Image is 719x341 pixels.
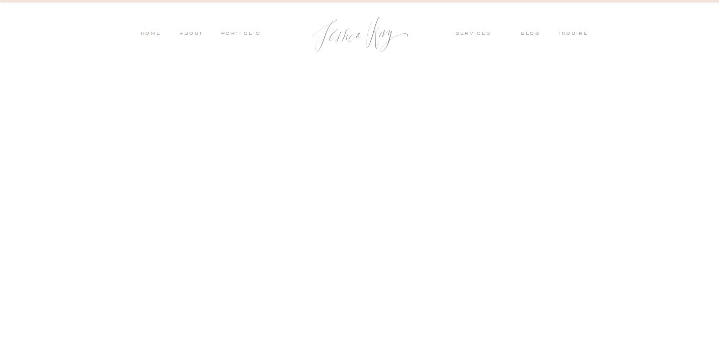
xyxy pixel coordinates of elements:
a: HOME [140,30,161,39]
a: inquire [559,30,593,39]
a: blog [521,30,547,39]
a: services [456,30,505,39]
a: PORTFOLIO [219,30,261,39]
a: ABOUT [177,30,203,39]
